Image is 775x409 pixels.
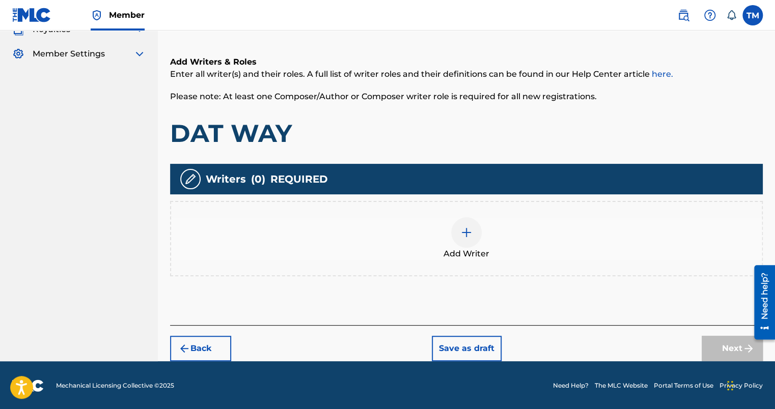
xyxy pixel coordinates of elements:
[444,248,489,260] span: Add Writer
[460,226,473,239] img: add
[654,381,713,390] a: Portal Terms of Use
[109,9,145,21] span: Member
[56,381,174,390] span: Mechanical Licensing Collective © 2025
[270,171,328,187] span: REQUIRED
[170,69,673,79] span: Enter all writer(s) and their roles. A full list of writer roles and their definitions can be fou...
[742,5,763,25] div: User Menu
[170,118,763,149] h1: DAT WAY
[91,9,103,21] img: Top Rightsholder
[12,48,24,60] img: Member Settings
[206,171,246,187] span: Writers
[727,370,733,401] div: Drag
[724,360,775,409] iframe: Chat Widget
[673,5,694,25] a: Public Search
[595,381,648,390] a: The MLC Website
[170,56,763,68] h6: Add Writers & Roles
[12,379,44,392] img: logo
[719,381,763,390] a: Privacy Policy
[432,336,502,361] button: Save as draft
[652,69,673,79] a: here.
[170,336,231,361] button: Back
[133,48,146,60] img: expand
[553,381,589,390] a: Need Help?
[704,9,716,21] img: help
[677,9,689,21] img: search
[184,173,197,185] img: writers
[726,10,736,20] div: Notifications
[251,171,265,187] span: ( 0 )
[746,261,775,343] iframe: Resource Center
[33,48,105,60] span: Member Settings
[170,92,597,101] span: Please note: At least one Composer/Author or Composer writer role is required for all new registr...
[178,342,190,355] img: 7ee5dd4eb1f8a8e3ef2f.svg
[12,8,51,22] img: MLC Logo
[700,5,720,25] div: Help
